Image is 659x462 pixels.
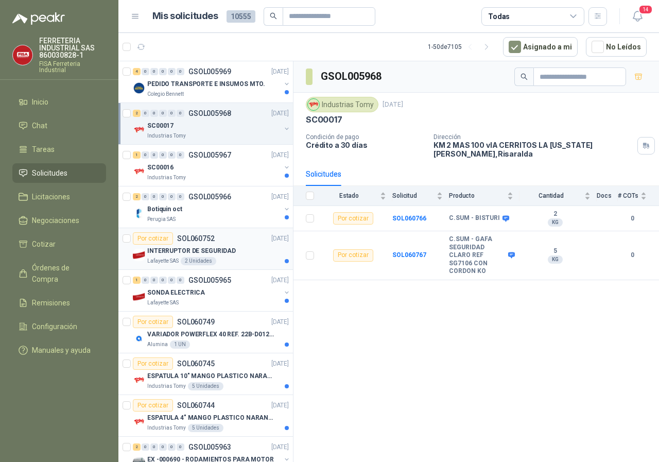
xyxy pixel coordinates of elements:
div: Solicitudes [306,168,341,180]
div: Por cotizar [133,399,173,412]
a: 1 0 0 0 0 0 GSOL005965[DATE] Company LogoSONDA ELECTRICALafayette SAS [133,274,291,307]
div: 0 [142,193,149,200]
img: Company Logo [133,249,145,261]
p: VARIADOR POWERFLEX 40 REF. 22B-D012N104 [147,330,275,339]
p: Lafayette SAS [147,299,179,307]
button: 14 [628,7,647,26]
p: SC00017 [306,114,342,125]
a: Por cotizarSOL060745[DATE] Company LogoESPATULA 10" MANGO PLASTICO NARANJA MARCA TRUPPERIndustria... [118,353,293,395]
div: 0 [177,68,184,75]
a: Por cotizarSOL060749[DATE] Company LogoVARIADOR POWERFLEX 40 REF. 22B-D012N104Alumina1 UN [118,312,293,353]
b: 2 [519,210,591,218]
a: Órdenes de Compra [12,258,106,289]
img: Company Logo [133,82,145,94]
p: KM 2 MAS 100 vIA CERRITOS LA [US_STATE] [PERSON_NAME] , Risaralda [433,141,633,158]
div: 0 [168,277,176,284]
div: 2 Unidades [181,257,216,265]
div: 0 [159,110,167,117]
div: 0 [177,110,184,117]
a: Tareas [12,140,106,159]
div: 0 [150,110,158,117]
span: Estado [320,192,378,199]
div: KG [548,255,563,264]
p: [DATE] [271,317,289,327]
span: Solicitud [392,192,435,199]
button: No Leídos [586,37,647,57]
div: Industrias Tomy [306,97,378,112]
img: Company Logo [133,207,145,219]
a: Solicitudes [12,163,106,183]
p: [DATE] [271,109,289,118]
p: Botiquin oct [147,204,182,214]
a: Remisiones [12,293,106,313]
span: Configuración [32,321,77,332]
p: ESPATULA 10" MANGO PLASTICO NARANJA MARCA TRUPPER [147,371,275,381]
p: FERRETERIA INDUSTRIAL SAS 860030828-1 [39,37,106,59]
div: 0 [142,443,149,451]
img: Company Logo [308,99,319,110]
div: 0 [150,68,158,75]
div: 2 [133,110,141,117]
div: 0 [159,151,167,159]
th: Cantidad [519,186,597,206]
p: INTERRUPTOR DE SEGURIDAD [147,246,236,256]
span: search [521,73,528,80]
div: 1 - 50 de 7105 [428,39,495,55]
p: GSOL005968 [188,110,231,117]
a: Cotizar [12,234,106,254]
p: SC00017 [147,121,174,131]
div: 0 [168,193,176,200]
b: C.SUM - BISTURI [449,214,500,223]
div: Por cotizar [133,357,173,370]
div: 0 [159,68,167,75]
span: # COTs [618,192,638,199]
div: 0 [168,443,176,451]
a: Por cotizarSOL060744[DATE] Company LogoESPATULA 4" MANGO PLASTICO NARANJA MARCA TRUPPERIndustrias... [118,395,293,437]
div: 0 [177,193,184,200]
a: Negociaciones [12,211,106,230]
div: 0 [168,151,176,159]
div: 5 Unidades [188,382,223,390]
span: 14 [638,5,653,14]
p: [DATE] [271,359,289,369]
p: SC00016 [147,163,174,173]
div: 2 [133,443,141,451]
a: 1 0 0 0 0 0 GSOL005967[DATE] Company LogoSC00016Industrias Tomy [133,149,291,182]
div: 0 [142,151,149,159]
div: 0 [150,151,158,159]
p: Condición de pago [306,133,425,141]
b: C.SUM - GAFA SEGURIDAD CLARO REF SG7106 CON CORDON KO [449,235,506,276]
img: Company Logo [133,124,145,136]
p: SOL060745 [177,360,215,367]
p: Perugia SAS [147,215,176,224]
div: 2 [133,193,141,200]
div: 0 [177,151,184,159]
a: Manuales y ayuda [12,340,106,360]
span: Chat [32,120,47,131]
p: Industrias Tomy [147,382,186,390]
div: Por cotizar [333,249,373,262]
p: PEDIDO TRANSPORTE E INSUMOS MTO. [147,79,265,89]
div: 0 [168,68,176,75]
img: Company Logo [133,416,145,428]
div: 0 [142,68,149,75]
b: SOL060767 [392,251,426,259]
p: Industrias Tomy [147,132,186,140]
div: 0 [159,277,167,284]
span: Solicitudes [32,167,67,179]
p: Dirección [433,133,633,141]
span: Negociaciones [32,215,79,226]
p: [DATE] [271,401,289,410]
p: SOL060744 [177,402,215,409]
span: Remisiones [32,297,70,309]
div: 1 [133,151,141,159]
span: Inicio [32,96,48,108]
p: [DATE] [271,67,289,77]
span: Cantidad [519,192,582,199]
p: GSOL005969 [188,68,231,75]
p: Industrias Tomy [147,174,186,182]
th: Producto [449,186,519,206]
p: Alumina [147,340,168,349]
img: Company Logo [133,165,145,178]
h3: GSOL005968 [321,69,383,84]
